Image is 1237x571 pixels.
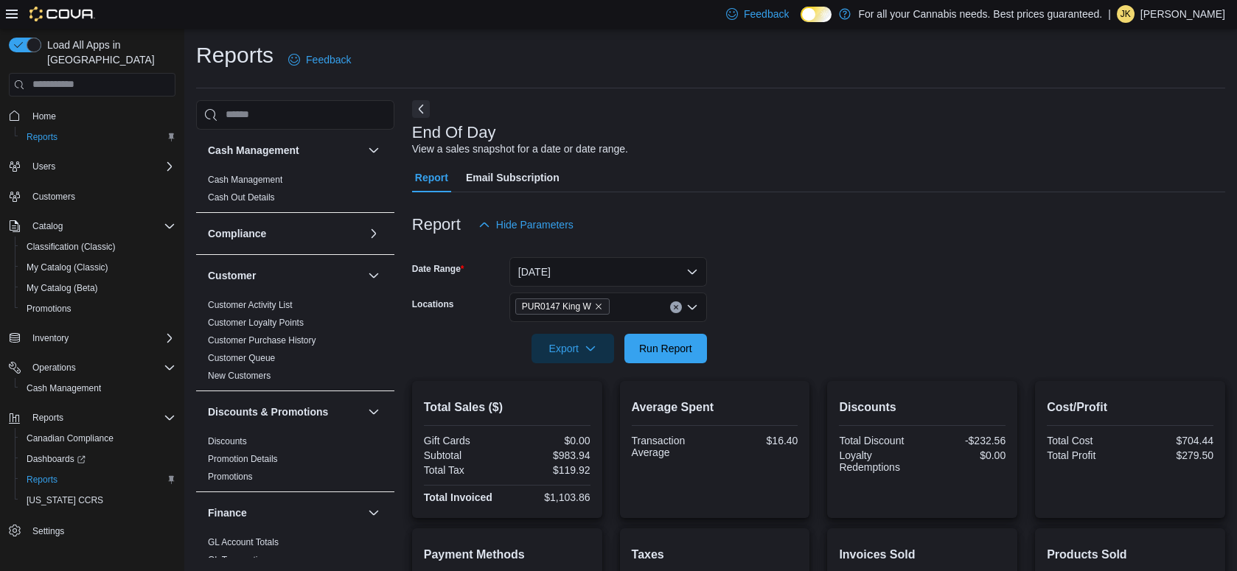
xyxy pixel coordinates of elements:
a: Discounts [208,436,247,446]
button: Compliance [365,225,383,242]
button: Users [27,158,61,175]
span: Export [540,334,605,363]
div: $1,103.86 [510,491,590,503]
div: $16.40 [717,435,798,446]
button: Promotions [15,298,181,319]
span: JK [1121,5,1131,23]
div: -$232.56 [925,435,1006,446]
button: Finance [365,504,383,522]
button: Compliance [208,226,362,241]
span: Inventory [32,332,69,344]
div: $279.50 [1133,449,1213,461]
span: Operations [32,362,76,374]
div: $119.92 [510,464,590,476]
a: Settings [27,522,70,540]
span: Run Report [639,341,692,356]
span: PUR0147 King W [522,299,591,314]
button: Catalog [27,217,69,235]
span: Users [27,158,175,175]
span: Cash Management [21,379,175,397]
a: Reports [21,471,63,488]
div: Transaction Average [632,435,712,458]
h2: Invoices Sold [839,546,1006,564]
button: Reports [27,409,69,427]
span: My Catalog (Classic) [21,259,175,276]
div: Jennifer Kinzie [1117,5,1135,23]
button: Cash Management [365,141,383,159]
h2: Total Sales ($) [424,399,590,416]
span: Reports [32,412,63,424]
a: Feedback [282,45,357,74]
a: Promotions [208,472,253,482]
a: Customer Activity List [208,300,293,310]
h2: Payment Methods [424,546,590,564]
h2: Taxes [632,546,798,564]
span: My Catalog (Classic) [27,262,108,273]
button: Home [3,105,181,127]
div: Discounts & Promotions [196,432,394,491]
button: Users [3,156,181,177]
button: Customers [3,186,181,207]
a: Customers [27,188,81,206]
span: Dashboards [27,453,86,465]
h3: End Of Day [412,124,496,141]
a: Dashboards [15,449,181,469]
span: GL Account Totals [208,536,279,548]
span: Customer Activity List [208,299,293,311]
div: Total Cost [1047,435,1127,446]
div: $704.44 [1133,435,1213,446]
span: Canadian Compliance [21,430,175,447]
input: Dark Mode [801,7,832,22]
a: Customer Loyalty Points [208,318,304,328]
span: Feedback [744,7,789,21]
button: Canadian Compliance [15,428,181,449]
button: Customer [208,268,362,283]
span: Promotions [21,300,175,318]
a: Cash Out Details [208,192,275,203]
span: My Catalog (Beta) [27,282,98,294]
a: Canadian Compliance [21,430,119,447]
a: My Catalog (Beta) [21,279,104,297]
button: Reports [3,407,181,428]
h2: Average Spent [632,399,798,416]
a: Cash Management [21,379,107,397]
h3: Finance [208,505,247,520]
a: Classification (Classic) [21,238,122,256]
button: Finance [208,505,362,520]
span: Customers [32,191,75,203]
span: Washington CCRS [21,491,175,509]
label: Locations [412,298,454,310]
h3: Report [412,216,461,234]
span: Feedback [306,52,351,67]
h2: Cost/Profit [1047,399,1213,416]
span: Operations [27,359,175,376]
div: Customer [196,296,394,390]
button: [US_STATE] CCRS [15,490,181,511]
span: Settings [27,521,175,539]
span: Catalog [32,220,63,232]
div: Total Discount [839,435,919,446]
button: My Catalog (Classic) [15,257,181,278]
a: Customer Purchase History [208,335,316,346]
button: Inventory [3,328,181,348]
a: Promotion Details [208,454,278,464]
button: [DATE] [509,257,707,287]
span: [US_STATE] CCRS [27,494,103,506]
div: $0.00 [510,435,590,446]
p: [PERSON_NAME] [1140,5,1225,23]
a: Promotions [21,300,77,318]
button: Reports [15,469,181,490]
span: Canadian Compliance [27,432,114,444]
span: New Customers [208,370,271,382]
button: Customer [365,267,383,284]
span: Customers [27,187,175,206]
span: Dashboards [21,450,175,468]
button: Cash Management [15,378,181,399]
h3: Cash Management [208,143,299,158]
a: [US_STATE] CCRS [21,491,109,509]
button: Export [532,334,614,363]
label: Date Range [412,263,464,275]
